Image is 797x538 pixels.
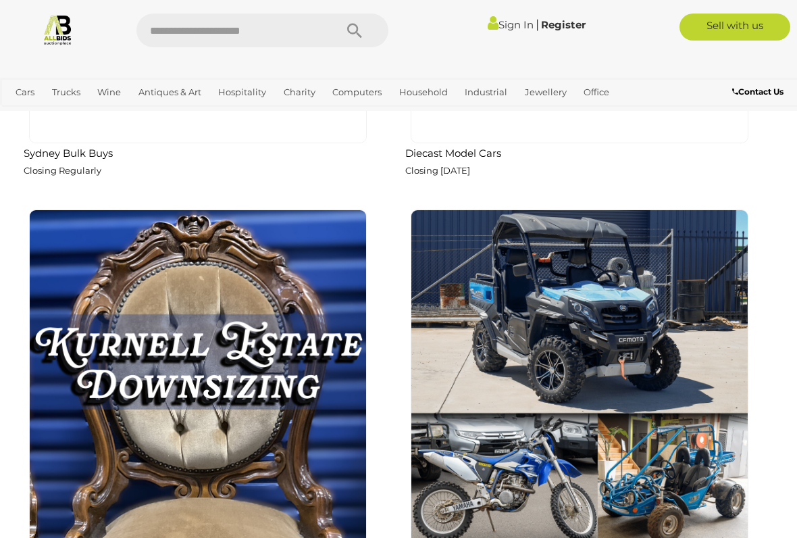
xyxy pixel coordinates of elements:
[10,81,40,103] a: Cars
[679,14,790,41] a: Sell with us
[459,81,513,103] a: Industrial
[133,81,207,103] a: Antiques & Art
[278,81,321,103] a: Charity
[321,14,388,47] button: Search
[405,163,760,178] p: Closing [DATE]
[10,103,49,126] a: Sports
[536,17,539,32] span: |
[47,81,86,103] a: Trucks
[55,103,162,126] a: [GEOGRAPHIC_DATA]
[42,14,74,45] img: Allbids.com.au
[405,145,760,160] h2: Diecast Model Cars
[541,18,586,31] a: Register
[519,81,572,103] a: Jewellery
[732,87,783,97] b: Contact Us
[578,81,615,103] a: Office
[24,145,378,160] h2: Sydney Bulk Buys
[213,81,272,103] a: Hospitality
[24,163,378,178] p: Closing Regularly
[394,81,453,103] a: Household
[488,18,534,31] a: Sign In
[732,84,787,99] a: Contact Us
[327,81,387,103] a: Computers
[92,81,126,103] a: Wine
